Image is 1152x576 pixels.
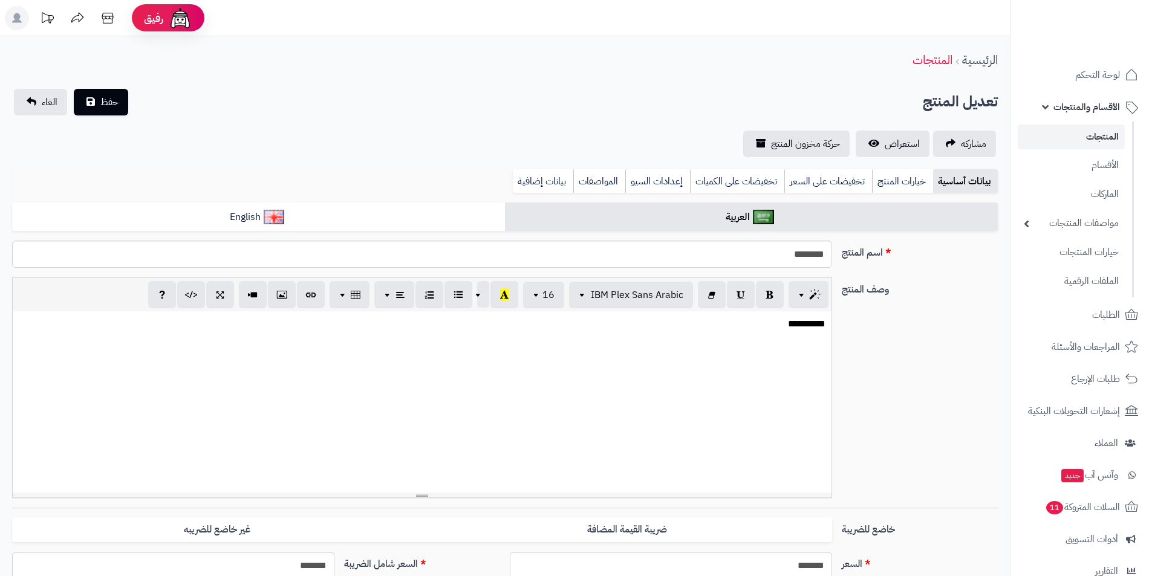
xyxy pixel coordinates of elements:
label: اسم المنتج [837,241,1003,260]
a: حركة مخزون المنتج [743,131,850,157]
img: ai-face.png [168,6,192,30]
img: العربية [753,210,774,224]
span: الأقسام والمنتجات [1053,99,1120,115]
span: الطلبات [1092,306,1120,323]
a: بيانات إضافية [513,169,573,193]
a: مشاركه [933,131,996,157]
span: العملاء [1095,435,1118,451]
a: طلبات الإرجاع [1018,364,1145,393]
span: حركة مخزون المنتج [771,137,840,151]
a: الأقسام [1018,152,1125,178]
span: لوحة التحكم [1075,66,1120,83]
img: logo-2.png [1070,31,1141,56]
span: أدوات التسويق [1066,531,1118,548]
label: ضريبة القيمة المضافة [422,517,832,542]
a: تخفيضات على السعر [784,169,872,193]
a: إعدادات السيو [625,169,690,193]
span: جديد [1061,469,1084,482]
span: المراجعات والأسئلة [1052,338,1120,355]
button: حفظ [74,89,128,115]
a: استعراض [856,131,929,157]
span: IBM Plex Sans Arabic [591,288,683,302]
a: وآتس آبجديد [1018,461,1145,490]
label: غير خاضع للضريبه [12,517,422,542]
span: مشاركه [961,137,986,151]
span: حفظ [100,95,119,109]
a: الرئيسية [962,51,998,69]
a: العربية [505,202,998,232]
label: السعر شامل الضريبة [339,552,505,571]
a: المنتجات [913,51,952,69]
button: IBM Plex Sans Arabic [569,282,693,308]
a: الغاء [14,89,67,115]
span: 11 [1046,501,1063,514]
a: الطلبات [1018,300,1145,329]
a: السلات المتروكة11 [1018,493,1145,522]
span: الغاء [42,95,57,109]
a: خيارات المنتجات [1018,239,1125,265]
span: طلبات الإرجاع [1071,371,1120,387]
a: الملفات الرقمية [1018,268,1125,294]
a: الماركات [1018,181,1125,207]
span: إشعارات التحويلات البنكية [1028,403,1120,419]
a: المواصفات [573,169,625,193]
span: استعراض [885,137,920,151]
span: 16 [542,288,555,302]
a: English [12,202,505,232]
a: المنتجات [1018,125,1125,149]
a: مواصفات المنتجات [1018,210,1125,236]
span: السلات المتروكة [1045,499,1120,516]
a: العملاء [1018,429,1145,458]
span: وآتس آب [1060,467,1118,484]
a: المراجعات والأسئلة [1018,332,1145,361]
a: تخفيضات على الكميات [690,169,784,193]
label: السعر [837,552,1003,571]
a: أدوات التسويق [1018,525,1145,554]
a: لوحة التحكم [1018,60,1145,89]
span: رفيق [144,11,163,25]
label: وصف المنتج [837,277,1003,297]
a: بيانات أساسية [933,169,998,193]
a: خيارات المنتج [872,169,933,193]
button: 16 [523,282,564,308]
a: إشعارات التحويلات البنكية [1018,396,1145,426]
img: English [264,210,285,224]
a: تحديثات المنصة [32,6,62,33]
label: خاضع للضريبة [837,517,1003,537]
h2: تعديل المنتج [923,89,998,114]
